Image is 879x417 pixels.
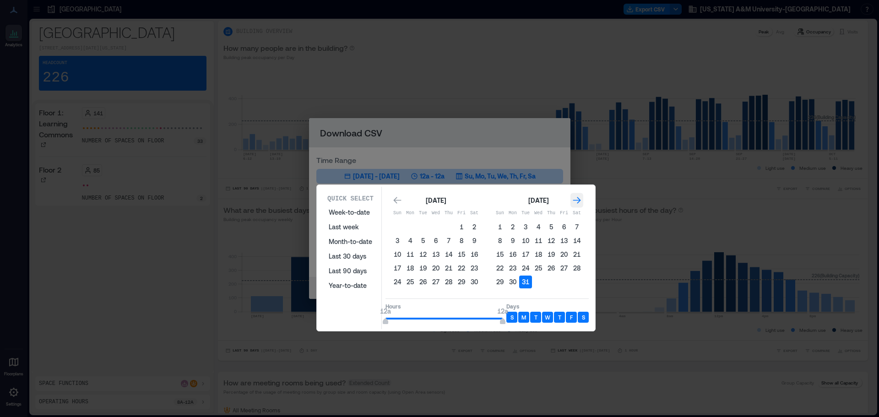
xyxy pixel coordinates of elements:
button: 19 [545,248,558,261]
div: [DATE] [423,195,449,206]
button: 7 [570,221,583,233]
button: 27 [429,276,442,288]
button: 28 [570,262,583,275]
button: 6 [429,234,442,247]
button: Go to next month [570,194,583,207]
button: 29 [455,276,468,288]
button: 4 [404,234,417,247]
button: 8 [494,234,506,247]
p: Fri [558,210,570,217]
p: F [570,314,573,321]
button: 12 [417,248,429,261]
th: Friday [558,207,570,220]
button: 11 [404,248,417,261]
button: 17 [391,262,404,275]
button: 12 [545,234,558,247]
button: 14 [442,248,455,261]
p: Sat [468,210,481,217]
button: Last week [323,220,378,234]
p: Wed [429,210,442,217]
button: 20 [558,248,570,261]
p: Thu [442,210,455,217]
button: 18 [532,248,545,261]
p: S [510,314,514,321]
button: 8 [455,234,468,247]
button: 4 [532,221,545,233]
th: Saturday [468,207,481,220]
button: 6 [558,221,570,233]
button: 5 [417,234,429,247]
button: 3 [391,234,404,247]
button: 23 [468,262,481,275]
button: 1 [455,221,468,233]
button: 30 [468,276,481,288]
p: Days [506,303,589,310]
button: 13 [429,248,442,261]
span: 12a [380,307,391,315]
p: Wed [532,210,545,217]
p: Hours [385,303,503,310]
p: Mon [404,210,417,217]
button: 25 [404,276,417,288]
button: Go to previous month [391,194,404,207]
button: 26 [417,276,429,288]
th: Sunday [494,207,506,220]
th: Saturday [570,207,583,220]
button: 22 [455,262,468,275]
button: 18 [404,262,417,275]
button: 16 [506,248,519,261]
button: 13 [558,234,570,247]
th: Tuesday [417,207,429,220]
th: Wednesday [429,207,442,220]
button: 31 [519,276,532,288]
p: Quick Select [327,194,374,203]
button: 16 [468,248,481,261]
p: T [558,314,561,321]
button: 10 [519,234,532,247]
button: 19 [417,262,429,275]
th: Monday [506,207,519,220]
button: 1 [494,221,506,233]
button: 30 [506,276,519,288]
button: 28 [442,276,455,288]
button: 2 [468,221,481,233]
p: T [534,314,537,321]
button: 25 [532,262,545,275]
p: Thu [545,210,558,217]
button: 15 [494,248,506,261]
th: Sunday [391,207,404,220]
button: 23 [506,262,519,275]
button: 11 [532,234,545,247]
button: 27 [558,262,570,275]
p: Tue [417,210,429,217]
p: M [521,314,526,321]
p: W [545,314,550,321]
button: 21 [442,262,455,275]
button: 24 [391,276,404,288]
button: 26 [545,262,558,275]
button: Month-to-date [323,234,378,249]
span: 12a [497,307,508,315]
p: Mon [506,210,519,217]
button: Week-to-date [323,205,378,220]
th: Tuesday [519,207,532,220]
p: Sun [494,210,506,217]
button: Year-to-date [323,278,378,293]
button: 21 [570,248,583,261]
p: Tue [519,210,532,217]
button: 29 [494,276,506,288]
th: Thursday [545,207,558,220]
button: 14 [570,234,583,247]
div: [DATE] [526,195,551,206]
button: 9 [506,234,519,247]
button: Last 90 days [323,264,378,278]
button: 10 [391,248,404,261]
button: 9 [468,234,481,247]
p: Sun [391,210,404,217]
button: 22 [494,262,506,275]
button: 2 [506,221,519,233]
th: Friday [455,207,468,220]
button: 15 [455,248,468,261]
th: Thursday [442,207,455,220]
p: Sat [570,210,583,217]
